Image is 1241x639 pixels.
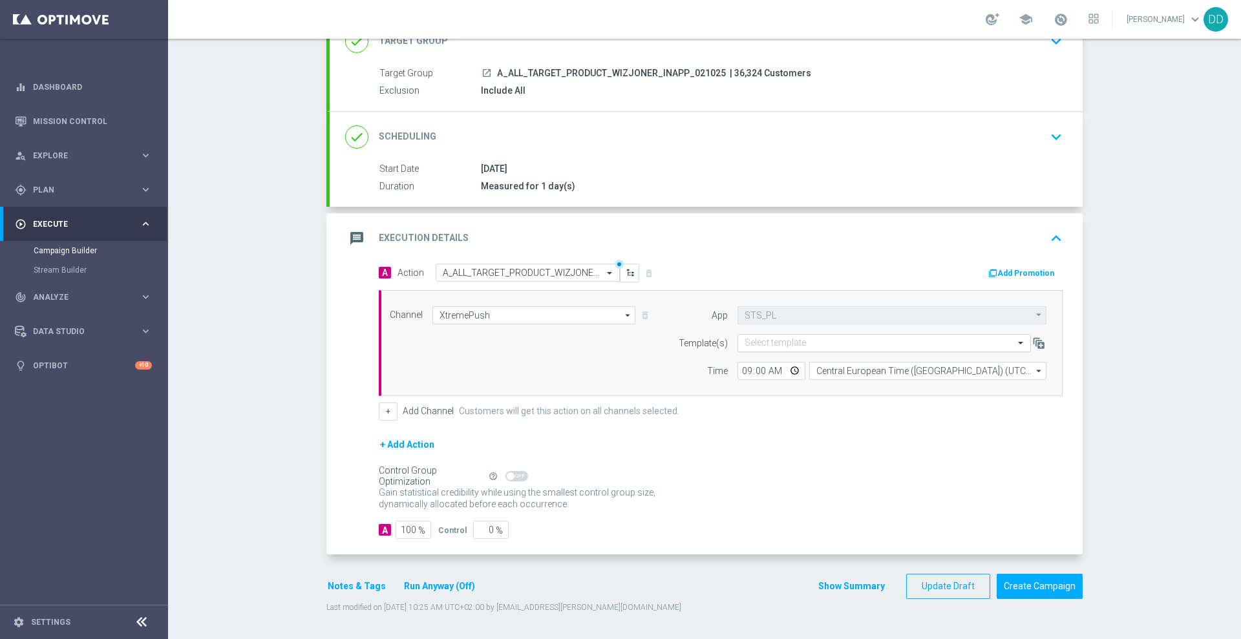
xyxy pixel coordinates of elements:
span: Execute [33,220,140,228]
button: Notes & Tags [326,578,387,594]
span: A_ALL_TARGET_PRODUCT_WIZJONER_INAPP_021025 [497,68,726,79]
i: keyboard_arrow_right [140,218,152,230]
i: launch [482,68,492,78]
div: done Target Group keyboard_arrow_down [345,29,1067,54]
div: A [379,524,391,536]
label: Duration [379,181,481,193]
button: person_search Explore keyboard_arrow_right [14,151,153,161]
button: track_changes Analyze keyboard_arrow_right [14,292,153,302]
i: settings [13,616,25,628]
label: Customers will get this action on all channels selected. [459,406,679,417]
label: Start Date [379,163,481,175]
label: Channel [390,309,423,320]
button: Data Studio keyboard_arrow_right [14,326,153,337]
label: App [712,310,728,321]
i: keyboard_arrow_right [140,325,152,337]
div: Optibot [15,348,152,382]
i: arrow_drop_down [1033,307,1046,323]
div: Control Group Optimization [379,465,487,487]
i: keyboard_arrow_right [140,291,152,303]
input: Central European Time (Warsaw) (UTC +02:00) [809,362,1046,380]
div: Analyze [15,291,140,303]
i: keyboard_arrow_down [1046,127,1066,147]
label: Add Channel [403,406,454,417]
span: A [379,267,391,278]
span: % [418,525,425,536]
div: Campaign Builder [34,241,167,260]
i: done [345,125,368,149]
input: XtremePush [432,306,635,324]
button: + Add Action [379,437,436,453]
label: Target Group [379,68,481,79]
button: Mission Control [14,116,153,127]
button: help_outline [487,469,505,483]
div: Mission Control [15,104,152,138]
i: arrow_drop_down [622,307,635,324]
i: gps_fixed [15,184,27,196]
div: Plan [15,184,140,196]
button: Add Promotion [987,266,1059,280]
i: track_changes [15,291,27,303]
ng-select: A_ALL_TARGET_PRODUCT_WIZJONER_INAPP_021025 [436,264,620,282]
div: +10 [135,361,152,370]
i: arrow_drop_down [1033,362,1046,379]
button: Show Summary [818,579,886,594]
div: Explore [15,150,140,162]
i: keyboard_arrow_up [1046,229,1066,248]
span: | 36,324 Customers [730,68,811,79]
div: message Execution Details keyboard_arrow_up [345,226,1067,251]
input: STS_PL [737,306,1046,324]
button: keyboard_arrow_down [1045,29,1067,54]
div: Dashboard [15,70,152,104]
span: Plan [33,186,140,194]
a: Dashboard [33,70,152,104]
label: Time [707,366,728,377]
i: equalizer [15,81,27,93]
div: DD [1204,7,1228,32]
button: Update Draft [906,574,990,599]
button: lightbulb Optibot +10 [14,361,153,371]
i: lightbulb [15,360,27,372]
label: Template(s) [679,338,728,349]
button: + [379,403,398,421]
div: [DATE] [481,162,1057,175]
span: % [496,525,503,536]
i: done [345,30,368,53]
div: play_circle_outline Execute keyboard_arrow_right [14,219,153,229]
h2: Scheduling [379,131,436,143]
a: Optibot [33,348,135,382]
div: gps_fixed Plan keyboard_arrow_right [14,185,153,195]
a: Stream Builder [34,265,134,275]
span: keyboard_arrow_down [1188,12,1202,26]
span: school [1019,12,1033,26]
i: keyboard_arrow_right [140,183,152,196]
i: keyboard_arrow_right [140,149,152,162]
i: message [345,227,368,250]
button: Run Anyway (Off) [403,578,476,594]
h2: Target Group [379,35,448,47]
a: [PERSON_NAME]keyboard_arrow_down [1125,10,1204,29]
button: keyboard_arrow_down [1045,125,1067,149]
button: equalizer Dashboard [14,82,153,92]
a: Mission Control [33,104,152,138]
span: Analyze [33,293,140,301]
i: keyboard_arrow_down [1046,32,1066,51]
a: Settings [31,618,70,626]
div: done Scheduling keyboard_arrow_down [345,125,1067,149]
i: help_outline [489,472,498,481]
label: Action [398,267,424,278]
button: Create Campaign [997,574,1083,599]
div: Measured for 1 day(s) [481,180,1057,193]
div: Control [438,524,467,536]
span: Explore [33,152,140,160]
h2: Execution Details [379,232,469,244]
label: Exclusion [379,85,481,97]
div: Include All [481,84,1057,97]
button: keyboard_arrow_up [1045,226,1067,251]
